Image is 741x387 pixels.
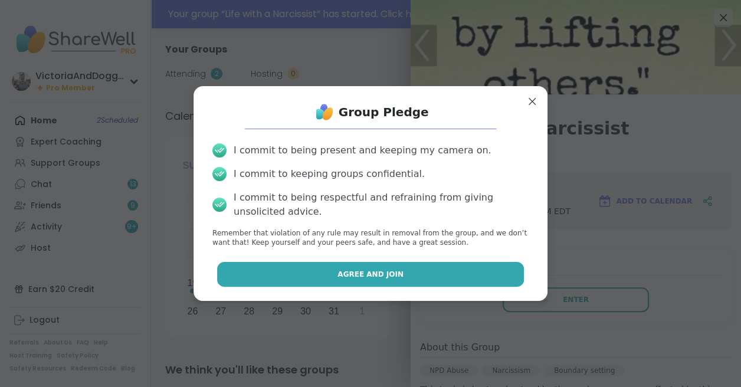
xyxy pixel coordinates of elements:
p: Remember that violation of any rule may result in removal from the group, and we don’t want that!... [212,228,529,248]
div: I commit to being present and keeping my camera on. [234,143,491,158]
div: I commit to keeping groups confidential. [234,167,425,181]
img: ShareWell Logo [313,100,336,124]
button: Agree and Join [217,262,524,287]
h1: Group Pledge [339,104,429,120]
span: Agree and Join [337,269,404,280]
div: I commit to being respectful and refraining from giving unsolicited advice. [234,191,529,219]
